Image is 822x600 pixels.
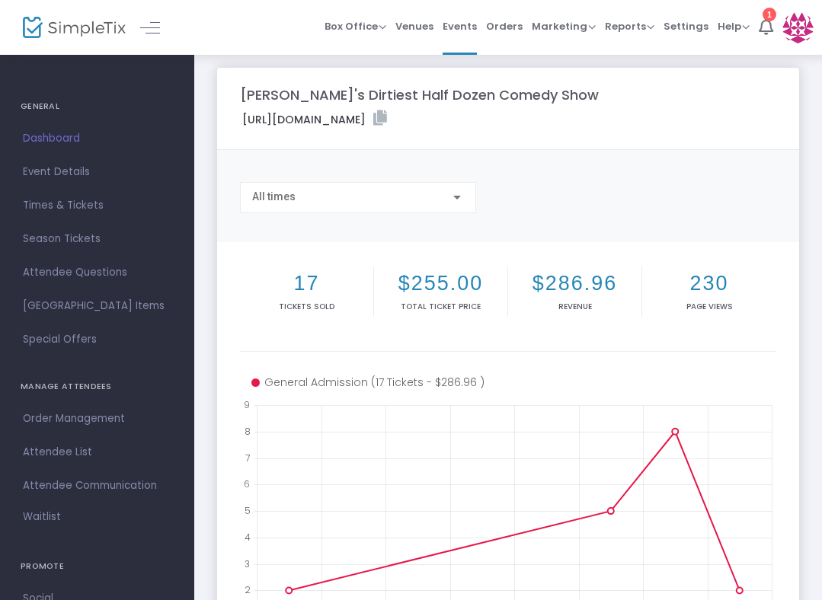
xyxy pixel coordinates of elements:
div: 1 [763,8,776,21]
p: Page Views [645,301,773,312]
text: 3 [245,557,250,570]
span: Waitlist [23,509,61,525]
text: 7 [245,451,250,464]
h4: MANAGE ATTENDEES [21,372,174,402]
p: Total Ticket Price [377,301,504,312]
span: Venues [395,7,433,46]
text: 5 [245,504,251,517]
span: Attendee Communication [23,476,171,496]
m-panel-title: [PERSON_NAME]'s Dirtiest Half Dozen Comedy Show [240,85,599,105]
span: Dashboard [23,129,171,148]
text: 9 [244,398,250,411]
label: [URL][DOMAIN_NAME] [242,110,387,128]
text: 4 [245,531,251,544]
span: Attendee List [23,442,171,462]
span: Reports [605,19,654,34]
h4: PROMOTE [21,551,174,582]
span: Settings [664,7,708,46]
text: 2 [245,583,251,596]
span: Event Details [23,162,171,182]
span: Attendee Questions [23,263,171,282]
h4: GENERAL [21,91,174,122]
span: Special Offers [23,330,171,349]
h2: 17 [243,271,370,295]
text: 8 [245,424,251,437]
span: [GEOGRAPHIC_DATA] Items [23,296,171,316]
p: Revenue [511,301,638,312]
h2: $286.96 [511,271,638,295]
p: Tickets sold [243,301,370,312]
span: Events [443,7,477,46]
span: Help [718,19,750,34]
h2: 230 [645,271,773,295]
span: Orders [486,7,523,46]
span: Order Management [23,409,171,429]
text: 6 [244,477,250,490]
span: Box Office [325,19,386,34]
span: Times & Tickets [23,196,171,215]
span: Marketing [532,19,596,34]
h2: $255.00 [377,271,504,295]
span: All times [252,190,296,203]
span: Season Tickets [23,229,171,249]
